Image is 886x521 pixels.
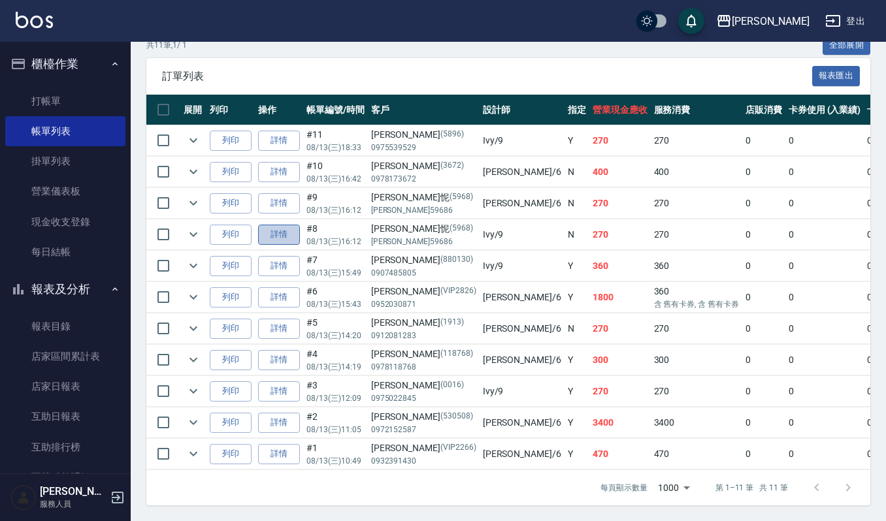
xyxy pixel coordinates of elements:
[303,313,368,344] td: #5
[184,225,203,244] button: expand row
[210,381,252,402] button: 列印
[653,470,695,505] div: 1000
[368,95,480,125] th: 客戶
[303,95,368,125] th: 帳單編號/時間
[210,444,252,464] button: 列印
[785,219,864,250] td: 0
[184,319,203,338] button: expand row
[371,191,476,204] div: [PERSON_NAME]怩
[371,330,476,341] p: 0912081283
[812,66,861,86] button: 報表匯出
[184,444,203,464] button: expand row
[10,484,37,511] img: Person
[742,282,785,313] td: 0
[742,407,785,438] td: 0
[303,439,368,469] td: #1
[306,424,365,435] p: 08/13 (三) 11:05
[303,219,368,250] td: #8
[5,402,125,432] a: 互助日報表
[651,407,742,438] td: 3400
[371,441,476,455] div: [PERSON_NAME]
[258,319,300,339] a: 詳情
[785,95,864,125] th: 卡券使用 (入業績)
[162,70,812,83] span: 訂單列表
[440,316,464,330] p: (1913)
[184,413,203,432] button: expand row
[812,69,861,82] a: 報表匯出
[589,125,651,156] td: 270
[184,381,203,401] button: expand row
[715,482,788,494] p: 第 1–11 筆 共 11 筆
[565,439,589,469] td: Y
[371,361,476,373] p: 0978118768
[480,282,565,313] td: [PERSON_NAME] /6
[480,125,565,156] td: Ivy /9
[306,361,365,373] p: 08/13 (三) 14:19
[651,125,742,156] td: 270
[785,407,864,438] td: 0
[303,251,368,281] td: #7
[785,282,864,313] td: 0
[306,392,365,404] p: 08/13 (三) 12:09
[371,455,476,467] p: 0932391430
[258,350,300,370] a: 詳情
[589,313,651,344] td: 270
[565,188,589,219] td: N
[258,225,300,245] a: 詳情
[371,222,476,236] div: [PERSON_NAME]怩
[146,39,187,51] p: 共 11 筆, 1 / 1
[371,392,476,404] p: 0975022845
[742,125,785,156] td: 0
[440,410,473,424] p: (530508)
[742,439,785,469] td: 0
[654,298,739,310] p: 含 舊有卡券, 含 舊有卡券
[258,287,300,308] a: 詳情
[565,157,589,187] td: N
[371,316,476,330] div: [PERSON_NAME]
[742,157,785,187] td: 0
[306,204,365,216] p: 08/13 (三) 16:12
[742,188,785,219] td: 0
[258,444,300,464] a: 詳情
[742,95,785,125] th: 店販消費
[306,298,365,310] p: 08/13 (三) 15:43
[565,282,589,313] td: Y
[210,350,252,370] button: 列印
[589,219,651,250] td: 270
[820,9,870,33] button: 登出
[371,204,476,216] p: [PERSON_NAME]59686
[589,376,651,407] td: 270
[589,407,651,438] td: 3400
[371,128,476,142] div: [PERSON_NAME]
[5,207,125,237] a: 現金收支登錄
[16,12,53,28] img: Logo
[785,188,864,219] td: 0
[480,439,565,469] td: [PERSON_NAME] /6
[5,432,125,462] a: 互助排行榜
[306,267,365,279] p: 08/13 (三) 15:49
[589,282,651,313] td: 1800
[651,157,742,187] td: 400
[565,219,589,250] td: N
[210,319,252,339] button: 列印
[565,376,589,407] td: Y
[258,413,300,433] a: 詳情
[371,253,476,267] div: [PERSON_NAME]
[450,191,473,204] p: (5968)
[5,341,125,371] a: 店家區間累計表
[371,410,476,424] div: [PERSON_NAME]
[565,407,589,438] td: Y
[651,439,742,469] td: 470
[184,256,203,276] button: expand row
[5,47,125,81] button: 櫃檯作業
[440,379,464,392] p: (0016)
[651,95,742,125] th: 服務消費
[306,330,365,341] p: 08/13 (三) 14:20
[5,371,125,402] a: 店家日報表
[589,95,651,125] th: 營業現金應收
[210,225,252,245] button: 列印
[303,188,368,219] td: #9
[440,441,476,455] p: (VIP2266)
[785,251,864,281] td: 0
[565,125,589,156] td: Y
